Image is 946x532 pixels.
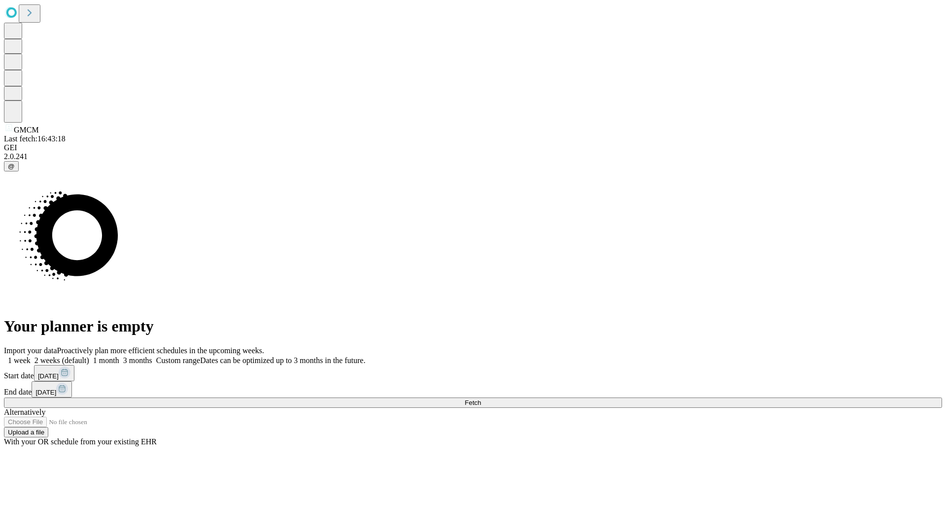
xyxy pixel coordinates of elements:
[123,356,152,365] span: 3 months
[4,317,942,335] h1: Your planner is empty
[8,163,15,170] span: @
[4,437,157,446] span: With your OR schedule from your existing EHR
[35,389,56,396] span: [DATE]
[34,365,74,381] button: [DATE]
[32,381,72,398] button: [DATE]
[200,356,365,365] span: Dates can be optimized up to 3 months in the future.
[4,398,942,408] button: Fetch
[4,365,942,381] div: Start date
[4,408,45,416] span: Alternatively
[156,356,200,365] span: Custom range
[4,346,57,355] span: Import your data
[57,346,264,355] span: Proactively plan more efficient schedules in the upcoming weeks.
[8,356,31,365] span: 1 week
[4,152,942,161] div: 2.0.241
[4,134,66,143] span: Last fetch: 16:43:18
[38,372,59,380] span: [DATE]
[34,356,89,365] span: 2 weeks (default)
[4,427,48,437] button: Upload a file
[14,126,39,134] span: GMCM
[4,381,942,398] div: End date
[4,161,19,171] button: @
[4,143,942,152] div: GEI
[93,356,119,365] span: 1 month
[465,399,481,406] span: Fetch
